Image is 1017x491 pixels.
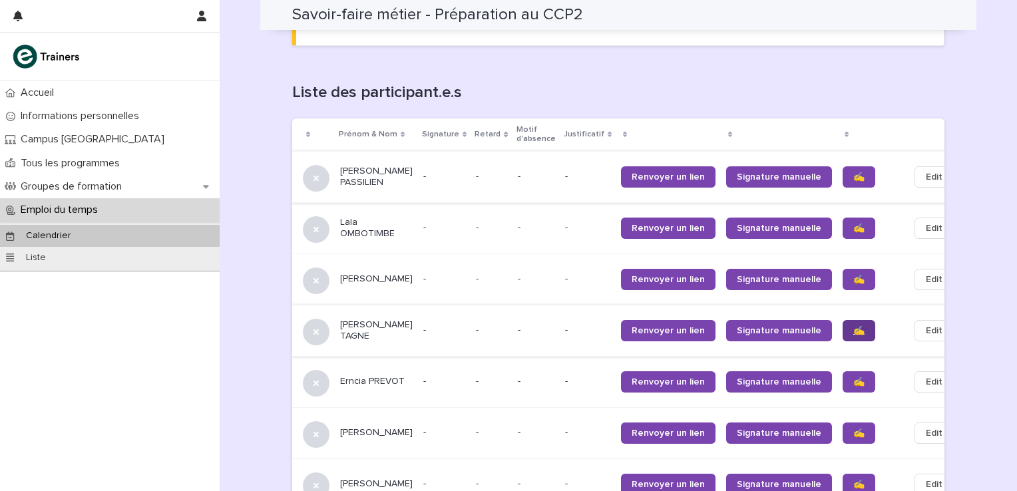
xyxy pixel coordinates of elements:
[843,320,875,341] a: ✍️
[737,275,821,284] span: Signature manuelle
[564,127,604,142] p: Justificatif
[11,43,84,70] img: K0CqGN7SDeD6s4JG8KQk
[632,377,705,387] span: Renvoyer un lien
[737,377,821,387] span: Signature manuelle
[915,166,954,188] button: Edit
[853,172,865,182] span: ✍️
[737,224,821,233] span: Signature manuelle
[15,110,150,122] p: Informations personnelles
[475,127,501,142] p: Retard
[423,478,465,490] p: -
[926,170,942,184] span: Edit
[853,224,865,233] span: ✍️
[926,375,942,389] span: Edit
[292,151,975,202] tr: [PERSON_NAME] PASSILIEN--- --Renvoyer un lienSignature manuelle✍️Edit
[726,320,832,341] a: Signature manuelle
[853,326,865,335] span: ✍️
[632,275,705,284] span: Renvoyer un lien
[843,422,875,444] a: ✍️
[926,324,942,337] span: Edit
[340,319,413,342] p: [PERSON_NAME] TAGNE
[621,166,715,188] a: Renvoyer un lien
[843,218,875,239] a: ✍️
[423,222,465,234] p: -
[621,371,715,393] a: Renvoyer un lien
[632,428,705,438] span: Renvoyer un lien
[422,127,459,142] p: Signature
[565,376,610,387] p: -
[15,133,175,146] p: Campus [GEOGRAPHIC_DATA]
[15,180,132,193] p: Groupes de formation
[565,222,610,234] p: -
[843,166,875,188] a: ✍️
[340,217,413,240] p: Lala OMBOTIMBE
[340,427,413,438] p: [PERSON_NAME]
[423,325,465,336] p: -
[292,83,944,102] h1: Liste des participant.e.s
[476,271,481,285] p: -
[476,373,481,387] p: -
[518,171,554,182] p: -
[292,356,975,407] tr: Erncia PREVOT--- --Renvoyer un lienSignature manuelle✍️Edit
[632,172,705,182] span: Renvoyer un lien
[518,325,554,336] p: -
[726,218,832,239] a: Signature manuelle
[915,371,954,393] button: Edit
[737,428,821,438] span: Signature manuelle
[518,376,554,387] p: -
[292,407,975,458] tr: [PERSON_NAME]--- --Renvoyer un lienSignature manuelle✍️Edit
[726,371,832,393] a: Signature manuelle
[518,222,554,234] p: -
[853,377,865,387] span: ✍️
[292,305,975,356] tr: [PERSON_NAME] TAGNE--- --Renvoyer un lienSignature manuelle✍️Edit
[518,427,554,438] p: -
[340,376,413,387] p: Erncia PREVOT
[915,422,954,444] button: Edit
[423,427,465,438] p: -
[518,478,554,490] p: -
[292,202,975,253] tr: Lala OMBOTIMBE--- --Renvoyer un lienSignature manuelle✍️Edit
[621,320,715,341] a: Renvoyer un lien
[340,166,413,188] p: [PERSON_NAME] PASSILIEN
[15,86,65,99] p: Accueil
[476,322,481,336] p: -
[565,325,610,336] p: -
[423,273,465,285] p: -
[926,426,942,440] span: Edit
[926,478,942,491] span: Edit
[726,269,832,290] a: Signature manuelle
[565,273,610,285] p: -
[926,222,942,235] span: Edit
[621,218,715,239] a: Renvoyer un lien
[632,480,705,489] span: Renvoyer un lien
[340,478,413,490] p: [PERSON_NAME]
[518,273,554,285] p: -
[915,218,954,239] button: Edit
[726,422,832,444] a: Signature manuelle
[339,127,397,142] p: Prénom & Nom
[292,5,583,25] h2: Savoir-faire métier - Préparation au CCP2
[15,157,130,170] p: Tous les programmes
[476,424,481,438] p: -
[621,269,715,290] a: Renvoyer un lien
[726,166,832,188] a: Signature manuelle
[476,168,481,182] p: -
[853,275,865,284] span: ✍️
[915,269,954,290] button: Edit
[15,252,57,263] p: Liste
[565,478,610,490] p: -
[915,320,954,341] button: Edit
[565,427,610,438] p: -
[853,480,865,489] span: ✍️
[476,476,481,490] p: -
[340,273,413,285] p: [PERSON_NAME]
[853,428,865,438] span: ✍️
[737,326,821,335] span: Signature manuelle
[737,172,821,182] span: Signature manuelle
[621,422,715,444] a: Renvoyer un lien
[632,224,705,233] span: Renvoyer un lien
[843,371,875,393] a: ✍️
[15,230,82,242] p: Calendrier
[516,122,556,147] p: Motif d'absence
[15,204,108,216] p: Emploi du temps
